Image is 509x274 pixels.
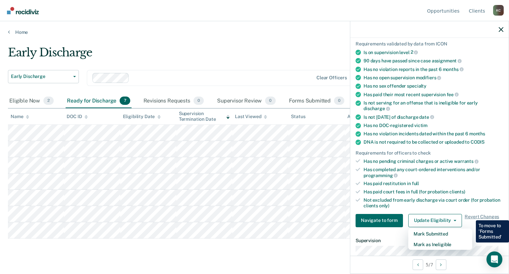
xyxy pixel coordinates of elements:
[414,123,427,128] span: victim
[449,189,465,194] span: clients)
[419,114,434,120] span: date
[364,83,503,89] div: Has no sex offender
[379,203,389,208] span: only)
[364,189,503,195] div: Has paid court fees in full (for probation
[194,97,204,105] span: 0
[408,214,462,227] button: Update Eligibility
[493,5,504,16] div: K C
[364,167,503,178] div: Has completed any court-ordered interventions and/or
[356,238,503,243] dt: Supervision
[8,94,55,108] div: Eligible Now
[265,97,275,105] span: 0
[364,100,503,111] div: Is not serving for an offense that is ineligible for early
[364,66,503,72] div: Has no violation reports in the past 6
[465,214,499,227] span: Revert Changes
[416,75,441,80] span: modifiers
[454,159,479,164] span: warrants
[179,111,230,122] div: Supervision Termination Date
[364,158,503,164] div: Has no pending criminal charges or active
[364,114,503,120] div: Is not [DATE] of discharge
[471,139,484,145] span: CODIS
[356,41,503,47] div: Requirements validated by data from ICON
[66,94,131,108] div: Ready for Discharge
[408,229,472,239] button: Mark Submitted
[350,256,509,273] div: 5 / 7
[364,49,503,55] div: Is on supervision level
[67,114,88,119] div: DOC ID
[486,251,502,267] div: Open Intercom Messenger
[493,5,504,16] button: Profile dropdown button
[11,74,71,79] span: Early Discharge
[432,58,462,63] span: assignment
[235,114,267,119] div: Last Viewed
[364,123,503,128] div: Has no DOC-registered
[408,239,472,250] button: Mark as Ineligible
[43,97,54,105] span: 2
[469,131,485,136] span: months
[347,114,378,119] div: Assigned to
[364,58,503,64] div: 90 days have passed since case
[364,173,398,178] span: programming
[291,114,305,119] div: Status
[356,214,406,227] a: Navigate to form link
[413,259,423,270] button: Previous Opportunity
[407,83,426,89] span: specialty
[11,114,29,119] div: Name
[334,97,344,105] span: 0
[364,106,390,111] span: discharge
[356,150,503,156] div: Requirements for officers to check
[316,75,347,81] div: Clear officers
[364,181,503,186] div: Has paid restitution in
[123,114,161,119] div: Eligibility Date
[436,259,446,270] button: Next Opportunity
[142,94,205,108] div: Revisions Requests
[364,197,503,209] div: Not excluded from early discharge via court order (for probation clients
[356,214,403,227] button: Navigate to form
[364,131,503,137] div: Has no violation incidents dated within the past 6
[120,97,130,105] span: 7
[408,229,472,250] div: Dropdown Menu
[447,92,459,97] span: fee
[216,94,277,108] div: Supervisor Review
[364,92,503,98] div: Has paid their most recent supervision
[288,94,346,108] div: Forms Submitted
[8,46,390,65] div: Early Discharge
[443,67,464,72] span: months
[364,139,503,145] div: DNA is not required to be collected or uploaded to
[8,29,501,35] a: Home
[364,75,503,81] div: Has no open supervision
[411,49,418,55] span: 2
[7,7,39,14] img: Recidiviz
[412,181,419,186] span: full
